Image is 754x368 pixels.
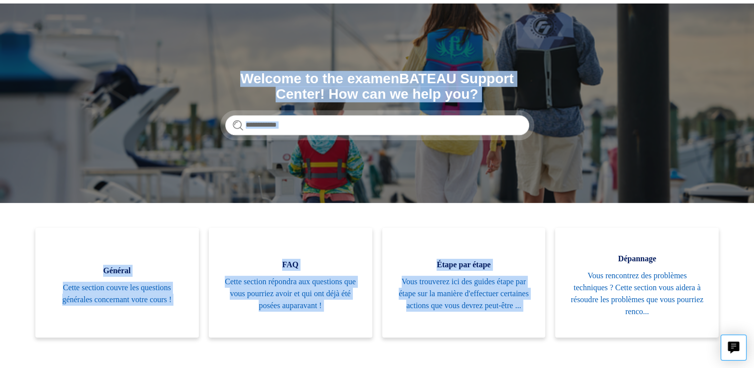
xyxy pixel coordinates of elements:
button: Live chat [721,335,747,361]
span: Général [50,265,184,277]
h1: Welcome to the examenBATEAU Support Center! How can we help you? [225,71,529,102]
a: Étape par étape Vous trouverez ici des guides étape par étape sur la manière d'effectuer certaine... [382,228,546,338]
span: FAQ [224,259,357,271]
a: Dépannage Vous rencontrez des problèmes techniques ? Cette section vous aidera à résoudre les pro... [555,228,719,338]
span: Dépannage [570,253,704,265]
span: Cette section couvre les questions générales concernant votre cours ! [50,282,184,306]
span: Cette section répondra aux questions que vous pourriez avoir et qui ont déjà été posées auparavant ! [224,276,357,312]
input: Search [225,115,529,135]
a: Général Cette section couvre les questions générales concernant votre cours ! [35,228,199,338]
span: Vous rencontrez des problèmes techniques ? Cette section vous aidera à résoudre les problèmes que... [570,270,704,318]
a: FAQ Cette section répondra aux questions que vous pourriez avoir et qui ont déjà été posées aupar... [209,228,372,338]
span: Étape par étape [397,259,531,271]
span: Vous trouverez ici des guides étape par étape sur la manière d'effectuer certaines actions que vo... [397,276,531,312]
